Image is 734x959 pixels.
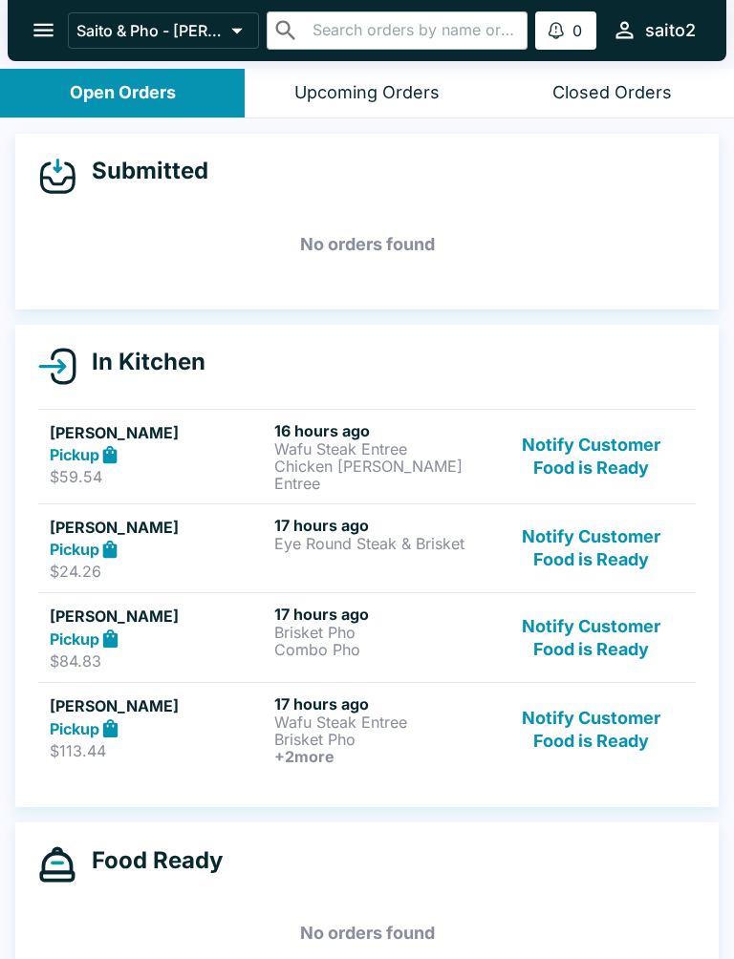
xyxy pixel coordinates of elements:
[274,421,491,440] h6: 16 hours ago
[50,719,99,738] strong: Pickup
[50,651,267,671] p: $84.83
[50,562,267,581] p: $24.26
[274,440,491,458] p: Wafu Steak Entree
[50,605,267,628] h5: [PERSON_NAME]
[307,17,519,44] input: Search orders by name or phone number
[76,846,223,875] h4: Food Ready
[499,694,684,765] button: Notify Customer Food is Ready
[76,21,224,40] p: Saito & Pho - [PERSON_NAME]
[274,605,491,624] h6: 17 hours ago
[38,210,696,279] h5: No orders found
[499,516,684,582] button: Notify Customer Food is Ready
[50,445,99,464] strong: Pickup
[50,741,267,760] p: $113.44
[38,682,696,777] a: [PERSON_NAME]Pickup$113.4417 hours agoWafu Steak EntreeBrisket Pho+2moreNotify Customer Food is R...
[274,516,491,535] h6: 17 hours ago
[274,641,491,658] p: Combo Pho
[19,6,68,54] button: open drawer
[50,467,267,486] p: $59.54
[604,10,703,51] button: saito2
[38,503,696,593] a: [PERSON_NAME]Pickup$24.2617 hours agoEye Round Steak & BrisketNotify Customer Food is Ready
[572,21,582,40] p: 0
[274,748,491,765] h6: + 2 more
[50,694,267,717] h5: [PERSON_NAME]
[38,409,696,503] a: [PERSON_NAME]Pickup$59.5416 hours agoWafu Steak EntreeChicken [PERSON_NAME] EntreeNotify Customer...
[294,82,440,104] div: Upcoming Orders
[645,19,696,42] div: saito2
[76,348,205,376] h4: In Kitchen
[70,82,176,104] div: Open Orders
[274,458,491,492] p: Chicken [PERSON_NAME] Entree
[50,516,267,539] h5: [PERSON_NAME]
[50,540,99,559] strong: Pickup
[274,714,491,731] p: Wafu Steak Entree
[274,535,491,552] p: Eye Round Steak & Brisket
[274,624,491,641] p: Brisket Pho
[76,157,208,185] h4: Submitted
[499,421,684,492] button: Notify Customer Food is Ready
[274,694,491,714] h6: 17 hours ago
[552,82,672,104] div: Closed Orders
[499,605,684,671] button: Notify Customer Food is Ready
[274,731,491,748] p: Brisket Pho
[50,629,99,649] strong: Pickup
[38,592,696,682] a: [PERSON_NAME]Pickup$84.8317 hours agoBrisket PhoCombo PhoNotify Customer Food is Ready
[68,12,259,49] button: Saito & Pho - [PERSON_NAME]
[50,421,267,444] h5: [PERSON_NAME]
